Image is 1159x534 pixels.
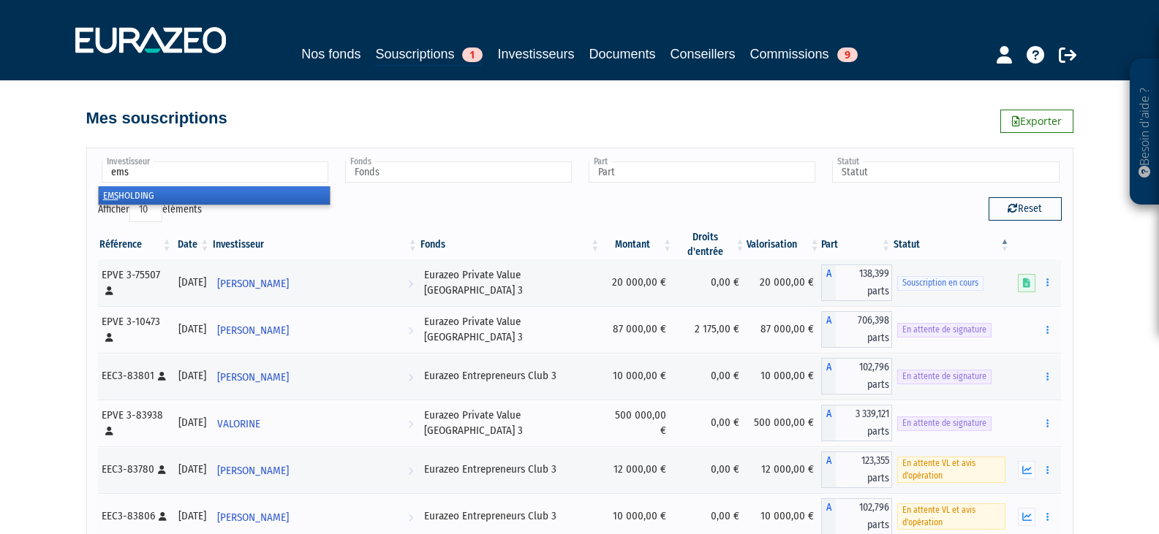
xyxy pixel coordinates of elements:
span: En attente de signature [897,323,992,337]
span: A [821,311,836,348]
div: EPVE 3-10473 [102,314,168,346]
i: [Français] Personne physique [158,465,166,474]
div: EEC3-83780 [102,462,168,477]
td: 0,00 € [673,446,746,493]
p: Besoin d'aide ? [1136,66,1153,198]
span: En attente de signature [897,416,992,430]
a: Investisseurs [497,44,574,64]
span: Souscription en cours [897,276,984,290]
span: A [821,264,836,301]
i: [Français] Personne physique [105,286,113,295]
span: A [821,405,836,441]
span: [PERSON_NAME] [217,270,289,297]
div: A - Eurazeo Private Value Europe 3 [821,264,892,301]
span: 706,398 parts [836,311,892,348]
td: 500 000,00 € [601,400,673,446]
div: Eurazeo Private Value [GEOGRAPHIC_DATA] 3 [424,314,597,346]
li: HOLDING [99,186,330,205]
a: Exporter [1000,110,1073,133]
td: 0,00 € [673,353,746,400]
div: [DATE] [178,368,206,384]
th: Référence : activer pour trier la colonne par ordre croissant [98,230,173,259]
span: 123,355 parts [836,451,892,488]
h4: Mes souscriptions [86,110,227,127]
i: Voir l'investisseur [408,270,413,297]
span: 102,796 parts [836,358,892,394]
td: 87 000,00 € [747,306,821,353]
div: EEC3-83801 [102,368,168,384]
td: 20 000,00 € [747,259,821,306]
div: Eurazeo Entrepreneurs Club 3 [424,508,597,524]
span: 9 [837,47,858,62]
span: En attente de signature [897,370,992,384]
a: Nos fonds [301,44,360,64]
div: Eurazeo Entrepreneurs Club 3 [424,462,597,477]
span: [PERSON_NAME] [217,457,289,484]
div: [DATE] [178,508,206,524]
td: 10 000,00 € [747,353,821,400]
div: A - Eurazeo Private Value Europe 3 [821,405,892,441]
span: 138,399 parts [836,264,892,301]
td: 0,00 € [673,400,746,446]
button: Reset [989,197,1062,221]
span: A [821,358,836,394]
span: En attente VL et avis d'opération [897,503,1005,530]
span: A [821,451,836,488]
td: 0,00 € [673,259,746,306]
div: Eurazeo Entrepreneurs Club 3 [424,368,597,384]
em: EMS [103,190,118,201]
div: A - Eurazeo Entrepreneurs Club 3 [821,358,892,394]
i: [Français] Personne physique [159,512,167,521]
a: Souscriptions1 [375,44,483,66]
td: 500 000,00 € [747,400,821,446]
div: EEC3-83806 [102,508,168,524]
div: [DATE] [178,275,206,290]
td: 10 000,00 € [601,353,673,400]
span: VALORINE [217,411,260,438]
img: 1732889491-logotype_eurazeo_blanc_rvb.png [75,27,226,53]
i: Voir l'investisseur [408,317,413,344]
i: Voir l'investisseur [408,457,413,484]
td: 20 000,00 € [601,259,673,306]
span: [PERSON_NAME] [217,317,289,344]
td: 87 000,00 € [601,306,673,353]
th: Date: activer pour trier la colonne par ordre croissant [173,230,211,259]
div: A - Eurazeo Private Value Europe 3 [821,311,892,348]
i: [Français] Personne physique [105,333,113,342]
a: Commissions9 [750,44,858,64]
td: 2 175,00 € [673,306,746,353]
th: Part: activer pour trier la colonne par ordre croissant [821,230,892,259]
th: Droits d'entrée: activer pour trier la colonne par ordre croissant [673,230,746,259]
a: [PERSON_NAME] [211,455,419,484]
div: A - Eurazeo Entrepreneurs Club 3 [821,451,892,488]
td: 12 000,00 € [747,446,821,493]
div: EPVE 3-75507 [102,267,168,299]
a: Documents [589,44,656,64]
th: Valorisation: activer pour trier la colonne par ordre croissant [747,230,821,259]
a: VALORINE [211,408,419,438]
i: Voir l'investisseur [408,504,413,531]
div: [DATE] [178,462,206,477]
div: Eurazeo Private Value [GEOGRAPHIC_DATA] 3 [424,267,597,299]
div: Eurazeo Private Value [GEOGRAPHIC_DATA] 3 [424,408,597,439]
select: Afficheréléments [129,197,162,222]
span: [PERSON_NAME] [217,504,289,531]
span: 3 339,121 parts [836,405,892,441]
a: [PERSON_NAME] [211,362,419,391]
th: Montant: activer pour trier la colonne par ordre croissant [601,230,673,259]
i: [Français] Personne physique [158,372,166,381]
th: Fonds: activer pour trier la colonne par ordre croissant [419,230,602,259]
i: [Français] Personne physique [105,427,113,435]
i: Voir l'investisseur [408,364,413,391]
a: [PERSON_NAME] [211,268,419,297]
td: 12 000,00 € [601,446,673,493]
a: [PERSON_NAME] [211,315,419,344]
i: Voir l'investisseur [408,411,413,438]
a: Conseillers [671,44,736,64]
th: Investisseur: activer pour trier la colonne par ordre croissant [211,230,419,259]
div: EPVE 3-83938 [102,408,168,439]
span: 1 [462,47,483,62]
a: [PERSON_NAME] [211,502,419,531]
th: Statut : activer pour trier la colonne par ordre d&eacute;croissant [892,230,1011,259]
span: [PERSON_NAME] [217,364,289,391]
